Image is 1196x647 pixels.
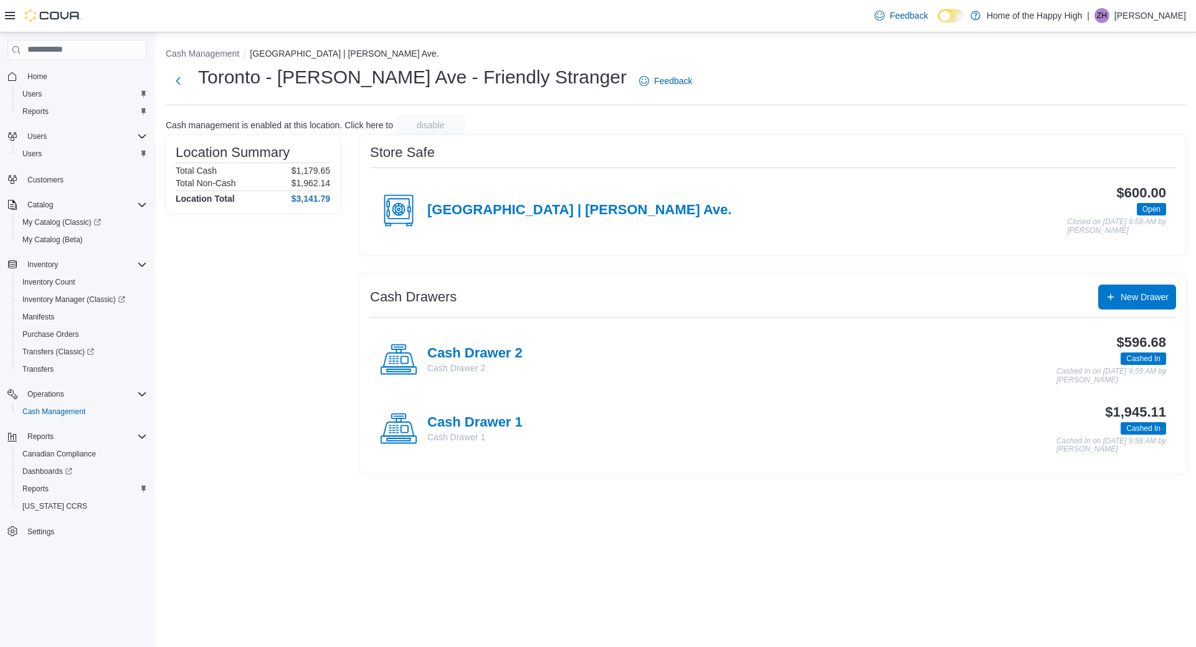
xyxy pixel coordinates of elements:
button: [GEOGRAPHIC_DATA] | [PERSON_NAME] Ave. [250,49,439,59]
span: Inventory Manager (Classic) [17,292,147,307]
h1: Toronto - [PERSON_NAME] Ave - Friendly Stranger [198,65,627,90]
h3: $1,945.11 [1105,405,1166,420]
button: Reports [12,103,152,120]
a: Manifests [17,309,59,324]
span: Users [17,87,147,102]
button: Operations [2,385,152,403]
span: Cashed In [1121,352,1166,365]
a: Home [22,69,52,84]
h6: Total Non-Cash [176,178,236,188]
h3: $596.68 [1117,335,1166,350]
a: My Catalog (Classic) [12,214,152,231]
span: New Drawer [1121,291,1169,303]
span: Users [27,131,47,141]
span: Reports [27,432,54,442]
span: Settings [22,524,147,539]
span: Dashboards [22,466,72,476]
span: Inventory Manager (Classic) [22,295,125,305]
span: Dashboards [17,464,147,479]
span: Home [27,72,47,82]
span: Cashed In [1121,422,1166,435]
a: Dashboards [17,464,77,479]
nav: An example of EuiBreadcrumbs [166,47,1186,62]
p: [PERSON_NAME] [1114,8,1186,23]
a: Inventory Manager (Classic) [12,291,152,308]
button: Purchase Orders [12,326,152,343]
span: disable [417,119,444,131]
span: My Catalog (Classic) [22,217,101,227]
span: Purchase Orders [17,327,147,342]
span: Purchase Orders [22,329,79,339]
span: Users [22,89,42,99]
h4: $3,141.79 [292,194,330,204]
button: Reports [12,480,152,498]
p: Cash Drawer 1 [427,431,523,443]
span: Canadian Compliance [17,446,147,461]
span: Washington CCRS [17,499,147,514]
a: Dashboards [12,463,152,480]
span: Dark Mode [938,22,939,23]
span: Settings [27,527,54,537]
p: Closed on [DATE] 9:58 AM by [PERSON_NAME] [1067,218,1166,235]
p: Cash Drawer 2 [427,362,523,374]
span: My Catalog (Beta) [22,235,83,245]
button: Customers [2,170,152,188]
span: ZH [1097,8,1107,23]
button: Settings [2,522,152,541]
button: Canadian Compliance [12,445,152,463]
span: My Catalog (Beta) [17,232,147,247]
h4: Cash Drawer 2 [427,346,523,362]
button: Users [12,145,152,163]
h3: Store Safe [370,145,435,160]
span: Inventory Count [22,277,75,287]
span: Canadian Compliance [22,449,96,459]
span: Reports [17,481,147,496]
h3: Cash Drawers [370,290,457,305]
button: Users [22,129,52,144]
button: Inventory Count [12,273,152,291]
a: Feedback [634,68,697,93]
p: Cashed In on [DATE] 9:58 AM by [PERSON_NAME] [1056,437,1166,454]
button: Manifests [12,308,152,326]
span: Reports [22,106,49,116]
p: Home of the Happy High [987,8,1082,23]
button: Reports [2,428,152,445]
span: Manifests [22,312,54,322]
button: Home [2,67,152,85]
img: Cova [25,9,81,22]
button: Users [2,128,152,145]
span: Operations [22,387,147,402]
button: New Drawer [1098,285,1176,309]
a: Feedback [870,3,933,28]
div: Zachary Haire [1094,8,1109,23]
span: Inventory [22,257,147,272]
span: Feedback [654,75,692,87]
span: Manifests [17,309,147,324]
span: Reports [17,104,147,119]
h6: Total Cash [176,166,217,176]
a: [US_STATE] CCRS [17,499,92,514]
button: Inventory [22,257,63,272]
span: Catalog [22,197,147,212]
button: Catalog [2,196,152,214]
button: Reports [22,429,59,444]
a: Reports [17,481,54,496]
button: Operations [22,387,69,402]
span: Operations [27,389,64,399]
p: Cashed In on [DATE] 9:59 AM by [PERSON_NAME] [1056,367,1166,384]
span: Customers [22,171,147,187]
span: Users [17,146,147,161]
h3: $600.00 [1117,186,1166,201]
p: $1,962.14 [292,178,330,188]
button: [US_STATE] CCRS [12,498,152,515]
span: Feedback [890,9,928,22]
a: Reports [17,104,54,119]
span: Home [22,68,147,84]
a: My Catalog (Beta) [17,232,88,247]
a: Transfers [17,362,59,377]
a: Inventory Manager (Classic) [17,292,130,307]
span: Catalog [27,200,53,210]
span: Inventory [27,260,58,270]
span: Reports [22,484,49,494]
h3: Location Summary [176,145,290,160]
